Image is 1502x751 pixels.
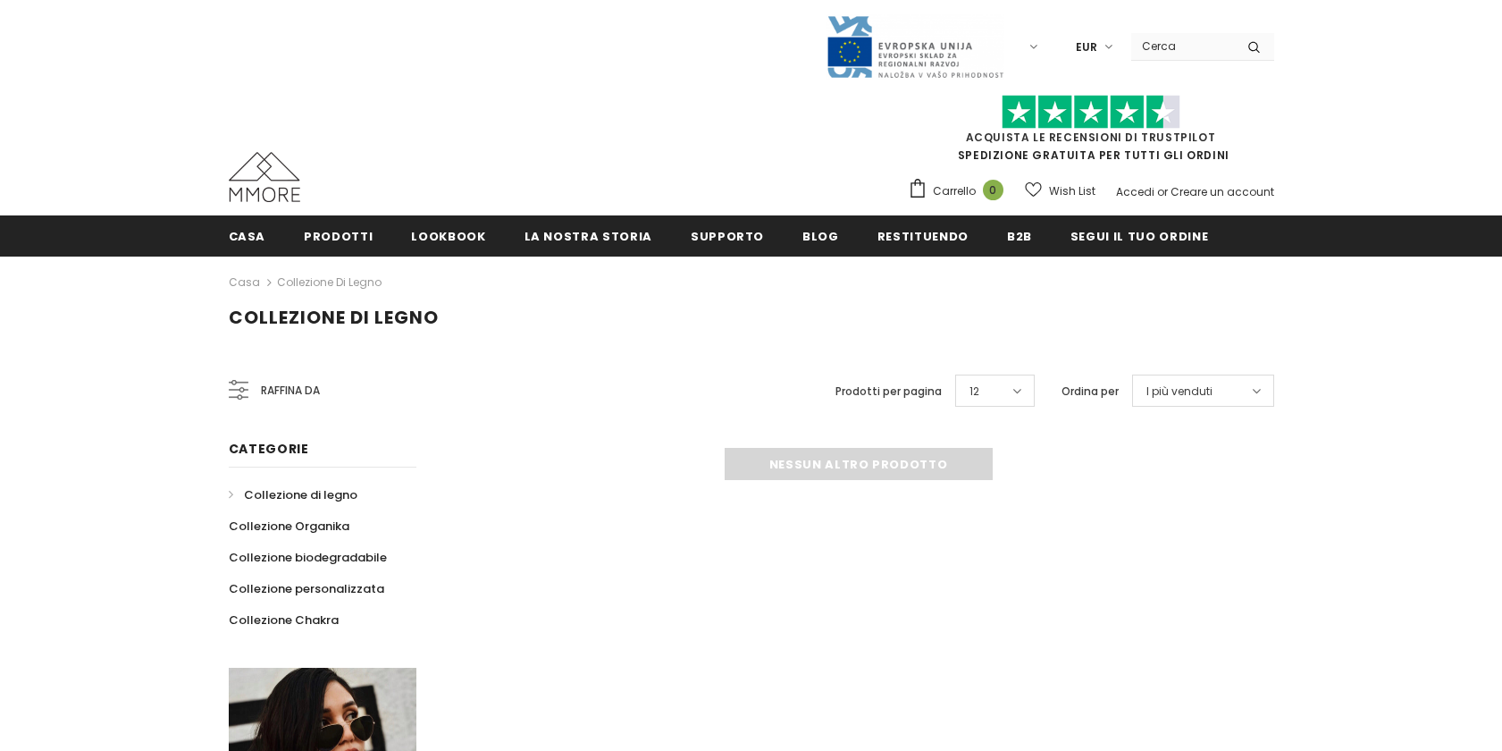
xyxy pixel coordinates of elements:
[1049,182,1095,200] span: Wish List
[1131,33,1234,59] input: Search Site
[826,38,1004,54] a: Javni Razpis
[691,215,764,256] a: supporto
[304,228,373,245] span: Prodotti
[1061,383,1119,401] label: Ordina per
[304,215,373,256] a: Prodotti
[524,215,652,256] a: La nostra storia
[524,228,652,245] span: La nostra storia
[229,549,387,566] span: Collezione biodegradabile
[1025,175,1095,207] a: Wish List
[802,228,839,245] span: Blog
[229,272,260,293] a: Casa
[229,479,357,511] a: Collezione di legno
[835,383,942,401] label: Prodotti per pagina
[261,381,320,401] span: Raffina da
[1007,215,1032,256] a: B2B
[229,305,439,330] span: Collezione di legno
[411,215,485,256] a: Lookbook
[877,215,969,256] a: Restituendo
[908,178,1012,205] a: Carrello 0
[966,130,1216,145] a: Acquista le recensioni di TrustPilot
[1116,184,1154,199] a: Accedi
[908,103,1274,163] span: SPEDIZIONE GRATUITA PER TUTTI GLI ORDINI
[229,152,300,202] img: Casi MMORE
[229,542,387,573] a: Collezione biodegradabile
[983,180,1003,200] span: 0
[877,228,969,245] span: Restituendo
[1076,38,1097,56] span: EUR
[1171,184,1274,199] a: Creare un account
[691,228,764,245] span: supporto
[1002,95,1180,130] img: Fidati di Pilot Stars
[229,228,266,245] span: Casa
[229,604,339,636] a: Collezione Chakra
[229,440,309,458] span: Categorie
[826,14,1004,80] img: Javni Razpis
[1070,228,1208,245] span: Segui il tuo ordine
[1070,215,1208,256] a: Segui il tuo ordine
[933,182,976,200] span: Carrello
[1007,228,1032,245] span: B2B
[229,518,349,535] span: Collezione Organika
[229,580,384,597] span: Collezione personalizzata
[1146,383,1213,401] span: I più venduti
[802,215,839,256] a: Blog
[969,383,979,401] span: 12
[229,573,384,604] a: Collezione personalizzata
[411,228,485,245] span: Lookbook
[1157,184,1168,199] span: or
[244,486,357,503] span: Collezione di legno
[229,511,349,542] a: Collezione Organika
[277,274,382,290] a: Collezione di legno
[229,215,266,256] a: Casa
[229,612,339,629] span: Collezione Chakra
